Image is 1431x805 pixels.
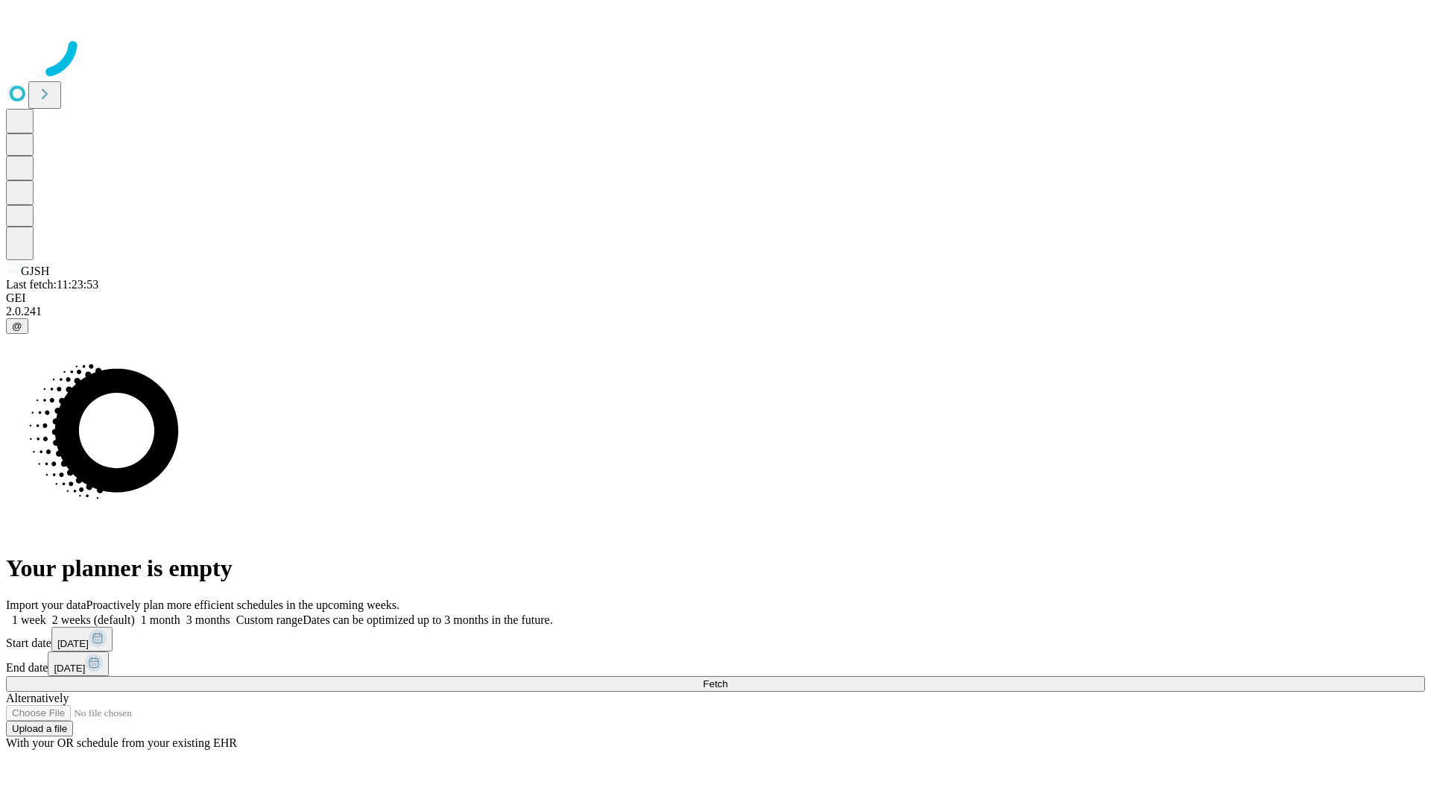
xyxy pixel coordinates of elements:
[236,613,303,626] span: Custom range
[6,278,98,291] span: Last fetch: 11:23:53
[303,613,552,626] span: Dates can be optimized up to 3 months in the future.
[86,599,399,611] span: Proactively plan more efficient schedules in the upcoming weeks.
[12,613,46,626] span: 1 week
[48,651,109,676] button: [DATE]
[21,265,49,277] span: GJSH
[6,291,1425,305] div: GEI
[12,321,22,332] span: @
[52,613,135,626] span: 2 weeks (default)
[703,678,727,689] span: Fetch
[6,318,28,334] button: @
[6,736,237,749] span: With your OR schedule from your existing EHR
[57,638,89,649] span: [DATE]
[6,305,1425,318] div: 2.0.241
[6,555,1425,582] h1: Your planner is empty
[54,663,85,674] span: [DATE]
[6,627,1425,651] div: Start date
[51,627,113,651] button: [DATE]
[6,692,69,704] span: Alternatively
[6,721,73,736] button: Upload a file
[6,676,1425,692] button: Fetch
[186,613,230,626] span: 3 months
[6,599,86,611] span: Import your data
[6,651,1425,676] div: End date
[141,613,180,626] span: 1 month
